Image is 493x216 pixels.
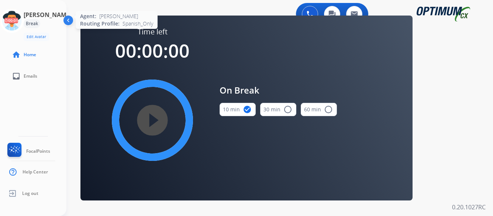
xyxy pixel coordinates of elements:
[24,73,37,79] span: Emails
[148,116,157,125] mat-icon: play_circle_filled
[99,13,138,20] span: [PERSON_NAME]
[324,105,333,114] mat-icon: radio_button_unchecked
[80,20,120,27] span: Routing Profile:
[6,143,50,160] a: FocalPoints
[24,52,36,58] span: Home
[138,27,168,37] span: Time left
[243,105,252,114] mat-icon: check_circle
[283,105,292,114] mat-icon: radio_button_unchecked
[220,103,256,116] button: 10 min
[115,38,190,63] span: 00:00:00
[301,103,337,116] button: 60 min
[260,103,296,116] button: 30 min
[12,50,21,59] mat-icon: home
[123,20,153,27] span: Spanish_Only
[452,203,486,212] p: 0.20.1027RC
[12,72,21,81] mat-icon: inbox
[24,33,49,41] button: Edit Avatar
[26,148,50,154] span: FocalPoints
[23,169,48,175] span: Help Center
[22,190,38,196] span: Log out
[24,19,40,28] div: Break
[24,10,72,19] h3: [PERSON_NAME]
[80,13,96,20] span: Agent:
[220,84,337,97] span: On Break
